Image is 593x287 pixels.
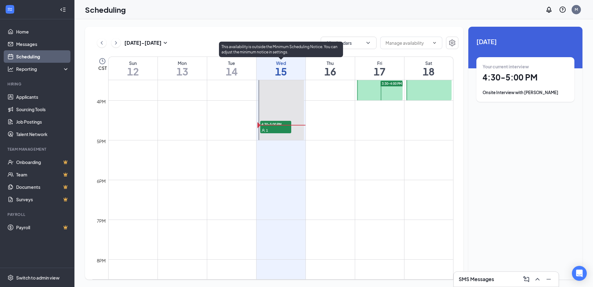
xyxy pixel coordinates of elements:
div: Tue [207,60,256,66]
span: 3:30-4:00 PM [382,81,402,86]
h1: 13 [158,66,207,77]
div: Fri [355,60,404,66]
button: ChevronRight [111,38,121,48]
h3: [DATE] - [DATE] [124,39,162,46]
a: SurveysCrown [16,193,69,206]
button: Minimize [544,274,554,284]
div: Open Intercom Messenger [572,266,587,281]
h1: 12 [109,66,158,77]
a: Talent Network [16,128,69,140]
a: Home [16,25,69,38]
a: OnboardingCrown [16,156,69,168]
svg: Collapse [60,7,66,13]
svg: ChevronDown [365,40,371,46]
h1: 14 [207,66,256,77]
a: October 18, 2025 [404,57,453,80]
a: October 16, 2025 [306,57,355,80]
svg: Clock [99,57,106,65]
div: 8pm [96,257,107,264]
svg: ComposeMessage [523,276,530,283]
svg: ChevronLeft [99,39,105,47]
span: [DATE] [476,37,574,46]
svg: WorkstreamLogo [7,6,13,12]
span: 1 [266,128,268,133]
div: Reporting [16,66,69,72]
button: ChevronLeft [97,38,106,48]
a: TeamCrown [16,168,69,181]
h1: 4:30 - 5:00 PM [483,72,568,83]
a: October 12, 2025 [109,57,158,80]
svg: SmallChevronDown [162,39,169,47]
div: Sat [404,60,453,66]
h1: 18 [404,66,453,77]
a: Messages [16,38,69,50]
svg: ChevronUp [534,276,541,283]
a: Applicants [16,91,69,103]
a: Job Postings [16,116,69,128]
a: October 14, 2025 [207,57,256,80]
svg: User [261,129,265,132]
input: Manage availability [386,39,430,46]
svg: ChevronDown [432,40,437,45]
h1: Scheduling [85,4,126,15]
span: CST [98,65,107,71]
button: All calendarsChevronDown [321,37,377,49]
div: 4pm [96,98,107,105]
button: Settings [446,37,458,49]
a: October 15, 2025 [256,57,305,80]
div: Your current interview [483,63,568,70]
div: Team Management [7,147,68,152]
div: This availability is outside the Minimum Scheduling Notice. You can adjust the minimum notice in ... [219,42,343,57]
div: 7pm [96,217,107,224]
div: Wed [256,60,305,66]
div: Hiring [7,81,68,87]
a: DocumentsCrown [16,181,69,193]
svg: QuestionInfo [559,6,566,13]
button: ChevronUp [533,274,542,284]
div: 6pm [96,178,107,184]
div: Thu [306,60,355,66]
a: PayrollCrown [16,221,69,234]
div: 5pm [96,138,107,145]
svg: Analysis [7,66,14,72]
svg: Minimize [545,276,552,283]
h1: 15 [256,66,305,77]
svg: Settings [7,275,14,281]
div: Onsite Interview with [PERSON_NAME] [483,89,568,96]
h1: 16 [306,66,355,77]
a: Scheduling [16,50,69,63]
h3: SMS Messages [459,276,494,283]
div: Switch to admin view [16,275,60,281]
div: Payroll [7,212,68,217]
a: October 13, 2025 [158,57,207,80]
div: Sun [109,60,158,66]
h1: 17 [355,66,404,77]
svg: Notifications [545,6,553,13]
svg: Settings [448,39,456,47]
div: Mon [158,60,207,66]
svg: ChevronRight [113,39,119,47]
a: Sourcing Tools [16,103,69,116]
span: 4:30-5:00 PM [260,121,291,127]
a: October 17, 2025 [355,57,404,80]
div: M [575,7,578,12]
button: ComposeMessage [521,274,531,284]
